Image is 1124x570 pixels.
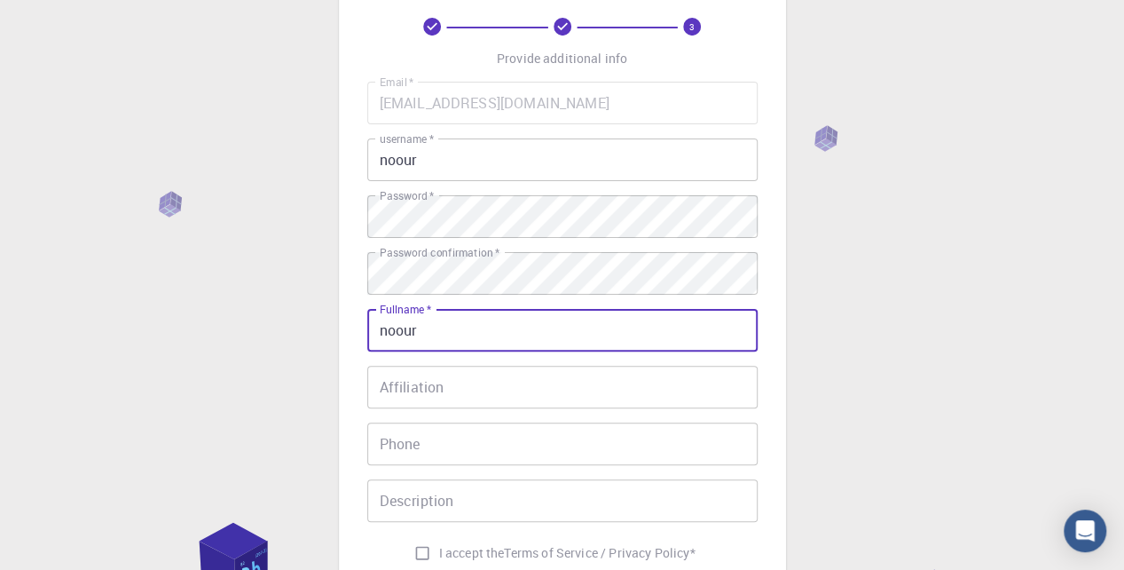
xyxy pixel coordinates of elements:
label: Password [380,188,434,203]
label: Email [380,75,413,90]
label: username [380,131,434,146]
text: 3 [689,20,695,33]
span: I accept the [439,544,505,562]
label: Fullname [380,302,431,317]
p: Terms of Service / Privacy Policy * [504,544,695,562]
label: Password confirmation [380,245,499,260]
a: Terms of Service / Privacy Policy* [504,544,695,562]
div: Open Intercom Messenger [1064,510,1106,552]
p: Provide additional info [497,50,627,67]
